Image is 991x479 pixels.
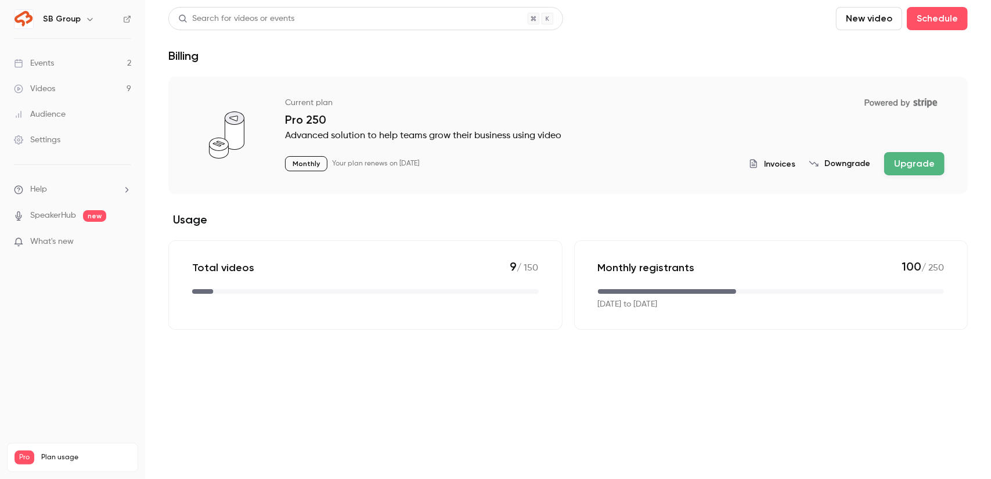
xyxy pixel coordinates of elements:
p: Advanced solution to help teams grow their business using video [285,129,945,143]
p: Your plan renews on [DATE] [332,159,419,168]
p: Pro 250 [285,113,945,127]
p: Current plan [285,97,333,109]
div: Events [14,57,54,69]
h1: Billing [168,49,199,63]
span: Invoices [764,158,795,170]
button: Upgrade [884,152,945,175]
p: Monthly [285,156,327,171]
p: / 250 [902,260,944,275]
section: billing [168,77,968,330]
img: SB Group [15,10,33,28]
div: Audience [14,109,66,120]
span: Plan usage [41,453,131,462]
p: Total videos [192,261,254,275]
iframe: Noticeable Trigger [117,237,131,247]
h2: Usage [168,213,968,226]
span: 9 [510,260,517,273]
p: [DATE] to [DATE] [598,298,658,311]
div: Search for videos or events [178,13,294,25]
span: What's new [30,236,74,248]
button: New video [836,7,902,30]
span: Pro [15,451,34,464]
p: Monthly registrants [598,261,695,275]
p: / 150 [510,260,539,275]
span: new [83,210,106,222]
a: SpeakerHub [30,210,76,222]
span: Help [30,183,47,196]
div: Settings [14,134,60,146]
li: help-dropdown-opener [14,183,131,196]
button: Downgrade [809,158,870,170]
div: Videos [14,83,55,95]
h6: SB Group [43,13,81,25]
button: Invoices [749,158,795,170]
span: 100 [902,260,921,273]
button: Schedule [907,7,968,30]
